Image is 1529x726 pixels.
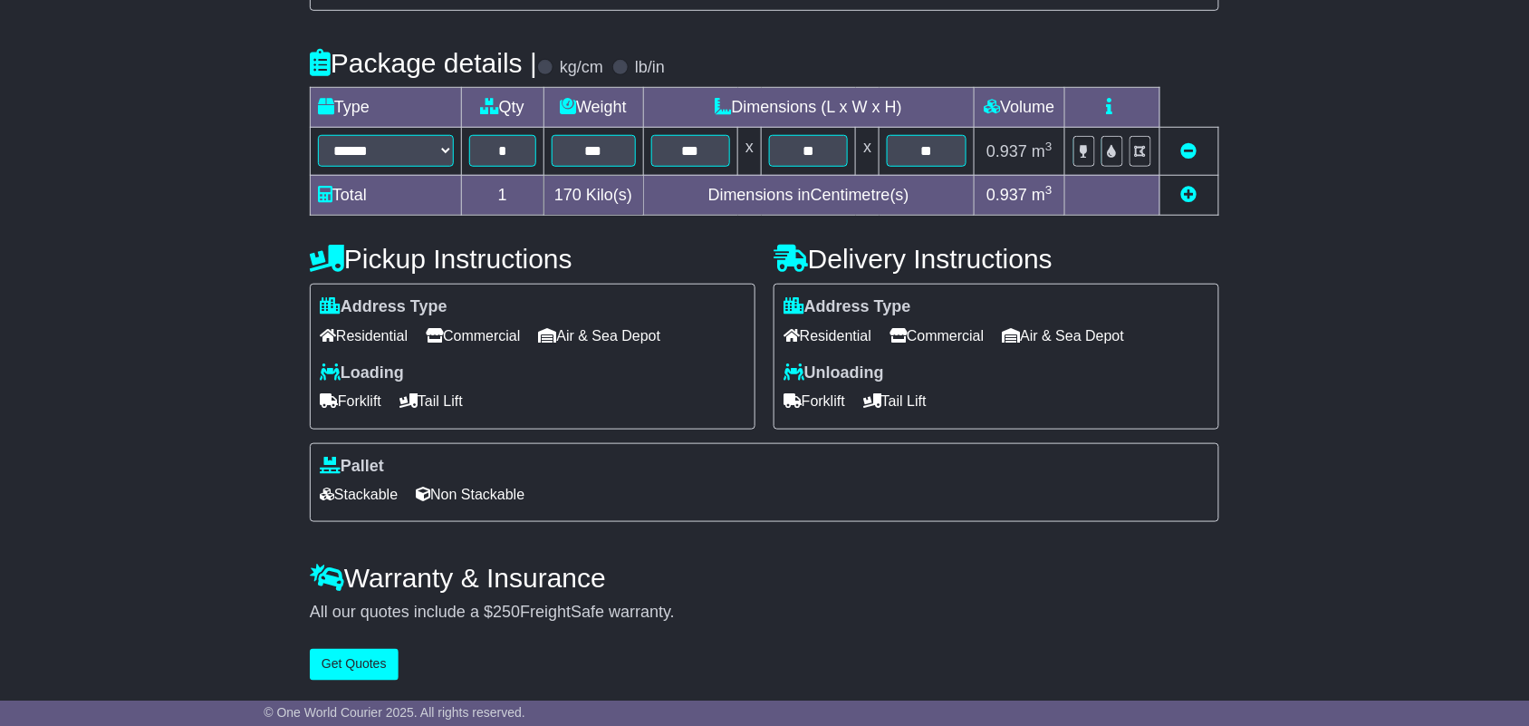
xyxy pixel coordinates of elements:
span: Residential [320,322,408,350]
h4: Delivery Instructions [774,244,1219,274]
td: 1 [462,175,544,215]
div: All our quotes include a $ FreightSafe warranty. [310,603,1219,623]
span: m [1032,186,1053,204]
span: m [1032,142,1053,160]
span: 0.937 [986,142,1027,160]
span: Tail Lift [863,387,927,415]
span: Residential [784,322,871,350]
span: Stackable [320,480,398,508]
button: Get Quotes [310,649,399,681]
span: Non Stackable [416,480,524,508]
span: Air & Sea Depot [539,322,661,350]
td: Total [311,175,462,215]
td: Dimensions in Centimetre(s) [643,175,974,215]
td: Weight [543,88,643,128]
td: Type [311,88,462,128]
a: Add new item [1181,186,1197,204]
a: Remove this item [1181,142,1197,160]
span: Air & Sea Depot [1003,322,1125,350]
td: Volume [974,88,1064,128]
td: x [738,128,762,175]
label: Pallet [320,457,384,477]
span: Forklift [784,387,845,415]
span: Commercial [426,322,520,350]
span: Forklift [320,387,381,415]
sup: 3 [1045,183,1053,197]
label: Address Type [320,297,447,317]
label: kg/cm [560,58,603,78]
td: x [856,128,880,175]
span: Tail Lift [399,387,463,415]
span: © One World Courier 2025. All rights reserved. [264,705,525,720]
h4: Pickup Instructions [310,244,755,274]
td: Dimensions (L x W x H) [643,88,974,128]
td: Kilo(s) [543,175,643,215]
span: 250 [493,603,520,621]
span: 0.937 [986,186,1027,204]
label: Loading [320,363,404,383]
h4: Package details | [310,48,537,78]
span: 170 [554,186,582,204]
label: Unloading [784,363,884,383]
label: lb/in [635,58,665,78]
span: Commercial [890,322,984,350]
sup: 3 [1045,140,1053,153]
label: Address Type [784,297,911,317]
h4: Warranty & Insurance [310,563,1219,593]
td: Qty [462,88,544,128]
